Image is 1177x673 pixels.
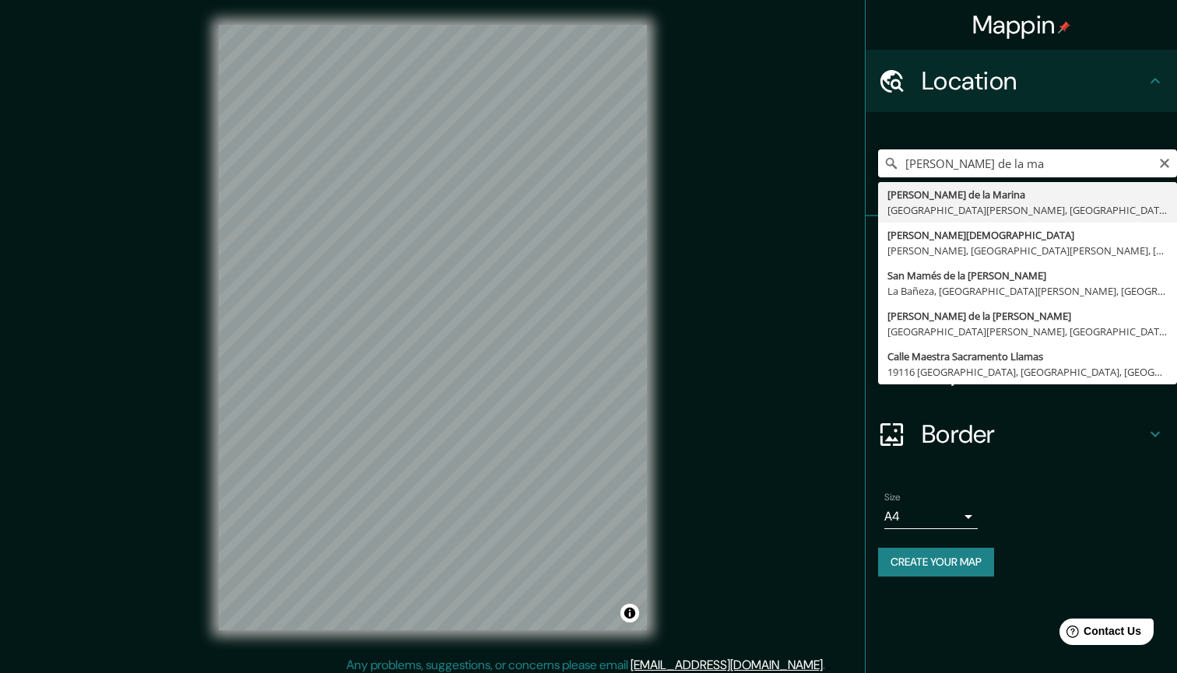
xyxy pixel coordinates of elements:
[922,356,1146,387] h4: Layout
[884,504,978,529] div: A4
[887,268,1168,283] div: San Mamés de la [PERSON_NAME]
[972,9,1071,40] h4: Mappin
[887,349,1168,364] div: Calle Maestra Sacramento Llamas
[887,202,1168,218] div: [GEOGRAPHIC_DATA][PERSON_NAME], [GEOGRAPHIC_DATA], [GEOGRAPHIC_DATA]
[1158,155,1171,170] button: Clear
[887,364,1168,380] div: 19116 [GEOGRAPHIC_DATA], [GEOGRAPHIC_DATA], [GEOGRAPHIC_DATA]
[922,419,1146,450] h4: Border
[1058,21,1070,33] img: pin-icon.png
[631,657,823,673] a: [EMAIL_ADDRESS][DOMAIN_NAME]
[1038,612,1160,656] iframe: Help widget launcher
[887,227,1168,243] div: [PERSON_NAME][DEMOGRAPHIC_DATA]
[878,548,994,577] button: Create your map
[887,187,1168,202] div: [PERSON_NAME] de la Marina
[922,65,1146,96] h4: Location
[887,308,1168,324] div: [PERSON_NAME] de la [PERSON_NAME]
[884,491,901,504] label: Size
[878,149,1177,177] input: Pick your city or area
[866,403,1177,465] div: Border
[887,283,1168,299] div: La Bañeza, [GEOGRAPHIC_DATA][PERSON_NAME], [GEOGRAPHIC_DATA]
[887,324,1168,339] div: [GEOGRAPHIC_DATA][PERSON_NAME], [GEOGRAPHIC_DATA][PERSON_NAME], [GEOGRAPHIC_DATA]
[866,216,1177,279] div: Pins
[866,279,1177,341] div: Style
[866,50,1177,112] div: Location
[887,243,1168,258] div: [PERSON_NAME], [GEOGRAPHIC_DATA][PERSON_NAME], [GEOGRAPHIC_DATA]
[219,25,647,630] canvas: Map
[620,604,639,622] button: Toggle attribution
[866,341,1177,403] div: Layout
